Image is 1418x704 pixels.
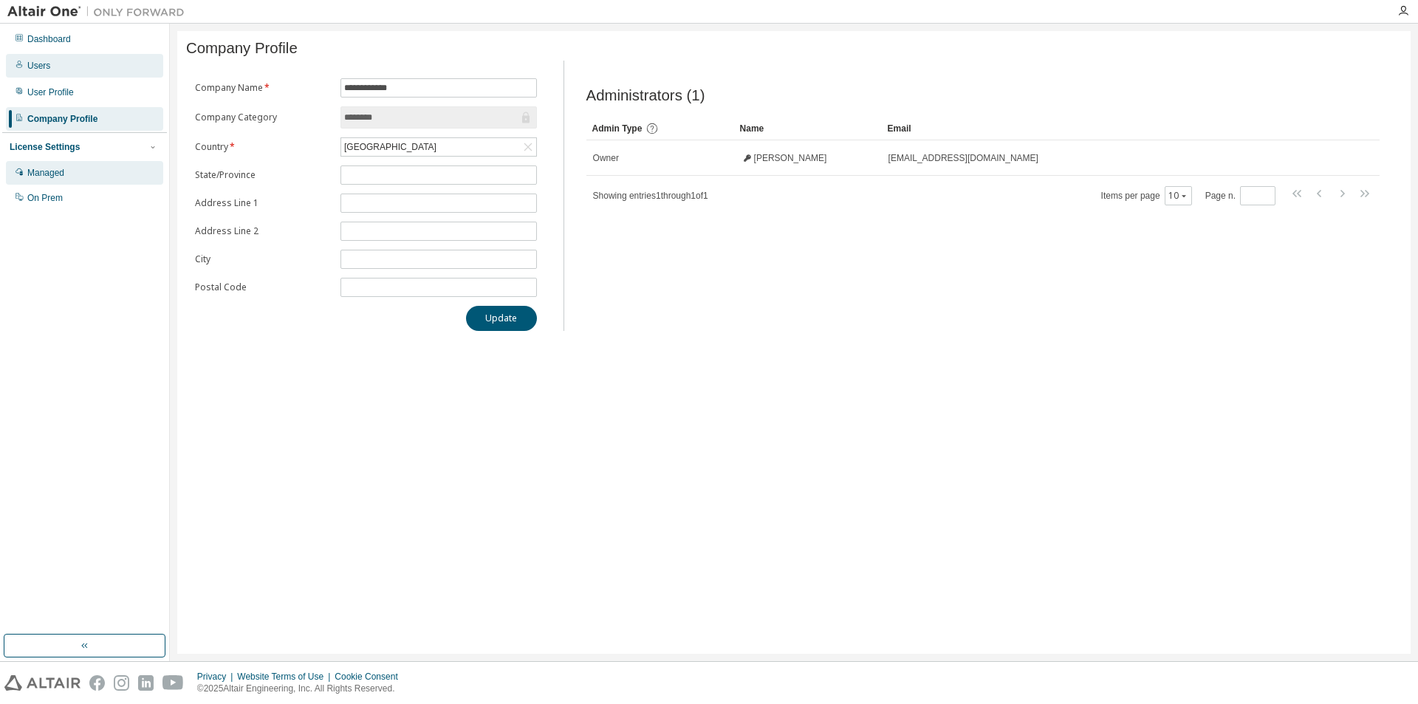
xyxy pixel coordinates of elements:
span: [PERSON_NAME] [754,152,827,164]
img: youtube.svg [162,675,184,691]
span: Items per page [1101,186,1192,205]
div: User Profile [27,86,74,98]
div: Name [740,117,876,140]
div: License Settings [10,141,80,153]
img: facebook.svg [89,675,105,691]
img: Altair One [7,4,192,19]
div: Company Profile [27,113,97,125]
div: Dashboard [27,33,71,45]
label: Country [195,141,332,153]
span: Showing entries 1 through 1 of 1 [593,191,708,201]
span: Company Profile [186,40,298,57]
label: Address Line 1 [195,197,332,209]
div: Managed [27,167,64,179]
div: Users [27,60,50,72]
div: Website Terms of Use [237,671,335,683]
span: Administrators (1) [586,87,705,104]
span: [EMAIL_ADDRESS][DOMAIN_NAME] [888,152,1038,164]
label: Company Category [195,112,332,123]
button: 10 [1168,190,1188,202]
img: instagram.svg [114,675,129,691]
span: Owner [593,152,619,164]
p: © 2025 Altair Engineering, Inc. All Rights Reserved. [197,683,407,695]
label: Postal Code [195,281,332,293]
div: On Prem [27,192,63,204]
button: Update [466,306,537,331]
label: State/Province [195,169,332,181]
img: altair_logo.svg [4,675,81,691]
div: Cookie Consent [335,671,406,683]
img: linkedin.svg [138,675,154,691]
div: [GEOGRAPHIC_DATA] [342,139,439,155]
span: Admin Type [592,123,643,134]
label: Company Name [195,82,332,94]
div: [GEOGRAPHIC_DATA] [341,138,536,156]
div: Privacy [197,671,237,683]
label: City [195,253,332,265]
span: Page n. [1205,186,1275,205]
div: Email [888,117,1338,140]
label: Address Line 2 [195,225,332,237]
